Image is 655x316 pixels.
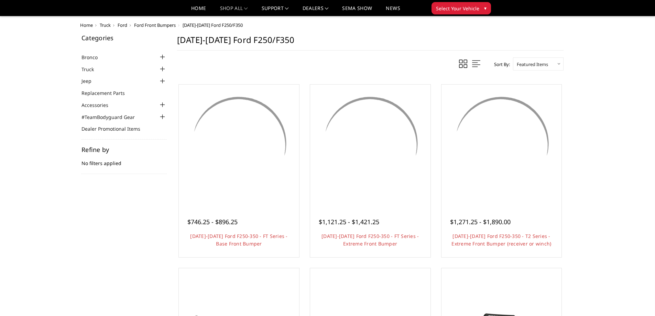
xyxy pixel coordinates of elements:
h5: Categories [81,35,167,41]
a: Accessories [81,101,117,109]
h1: [DATE]-[DATE] Ford F250/F350 [177,35,564,51]
span: $746.25 - $896.25 [187,218,238,226]
div: No filters applied [81,146,167,174]
label: Sort By: [490,59,510,69]
a: Truck [100,22,111,28]
a: Dealers [303,6,329,16]
a: Truck [81,66,102,73]
a: 2023-2026 Ford F250-350 - T2 Series - Extreme Front Bumper (receiver or winch) 2023-2026 Ford F25... [443,86,560,203]
a: Ford [118,22,127,28]
a: Bronco [81,54,106,61]
a: Replacement Parts [81,89,133,97]
img: 2023-2025 Ford F250-350 - FT Series - Base Front Bumper [181,86,297,203]
a: [DATE]-[DATE] Ford F250-350 - FT Series - Extreme Front Bumper [321,233,419,247]
a: SEMA Show [342,6,372,16]
span: ▾ [484,4,487,12]
a: [DATE]-[DATE] Ford F250-350 - FT Series - Base Front Bumper [190,233,287,247]
a: #TeamBodyguard Gear [81,113,143,121]
button: Select Your Vehicle [432,2,491,14]
a: shop all [220,6,248,16]
a: [DATE]-[DATE] Ford F250-350 - T2 Series - Extreme Front Bumper (receiver or winch) [451,233,551,247]
a: Home [191,6,206,16]
a: 2023-2026 Ford F250-350 - FT Series - Extreme Front Bumper 2023-2026 Ford F250-350 - FT Series - ... [312,86,429,203]
a: Jeep [81,77,100,85]
a: Support [262,6,289,16]
a: Ford Front Bumpers [134,22,176,28]
span: $1,271.25 - $1,890.00 [450,218,511,226]
a: Home [80,22,93,28]
span: $1,121.25 - $1,421.25 [319,218,379,226]
a: News [386,6,400,16]
span: Select Your Vehicle [436,5,479,12]
h5: Refine by [81,146,167,153]
span: [DATE]-[DATE] Ford F250/F350 [183,22,243,28]
a: Dealer Promotional Items [81,125,149,132]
